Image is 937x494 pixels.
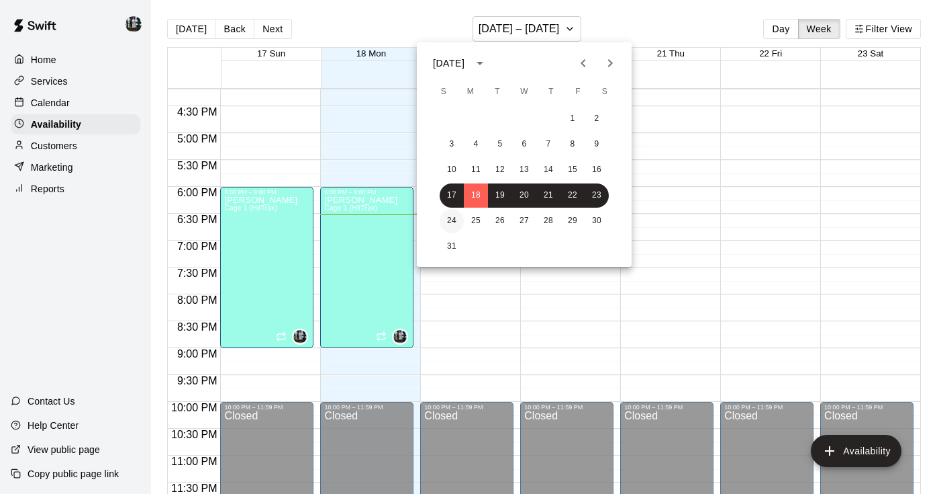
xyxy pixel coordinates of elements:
[536,132,560,157] button: 7
[560,132,585,157] button: 8
[488,209,512,233] button: 26
[464,209,488,233] button: 25
[512,209,536,233] button: 27
[458,79,483,106] span: Monday
[536,158,560,182] button: 14
[585,107,609,131] button: 2
[560,107,585,131] button: 1
[512,183,536,208] button: 20
[464,132,488,157] button: 4
[585,158,609,182] button: 16
[433,56,464,71] div: [DATE]
[512,79,536,106] span: Wednesday
[560,183,585,208] button: 22
[488,158,512,182] button: 12
[597,50,624,77] button: Next month
[469,52,491,75] button: calendar view is open, switch to year view
[560,158,585,182] button: 15
[440,209,464,233] button: 24
[440,183,464,208] button: 17
[593,79,617,106] span: Saturday
[464,183,488,208] button: 18
[440,235,464,259] button: 31
[536,183,560,208] button: 21
[539,79,563,106] span: Thursday
[464,158,488,182] button: 11
[440,132,464,157] button: 3
[585,132,609,157] button: 9
[488,132,512,157] button: 5
[560,209,585,233] button: 29
[440,158,464,182] button: 10
[512,158,536,182] button: 13
[432,79,456,106] span: Sunday
[485,79,509,106] span: Tuesday
[512,132,536,157] button: 6
[570,50,597,77] button: Previous month
[566,79,590,106] span: Friday
[585,183,609,208] button: 23
[585,209,609,233] button: 30
[536,209,560,233] button: 28
[488,183,512,208] button: 19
